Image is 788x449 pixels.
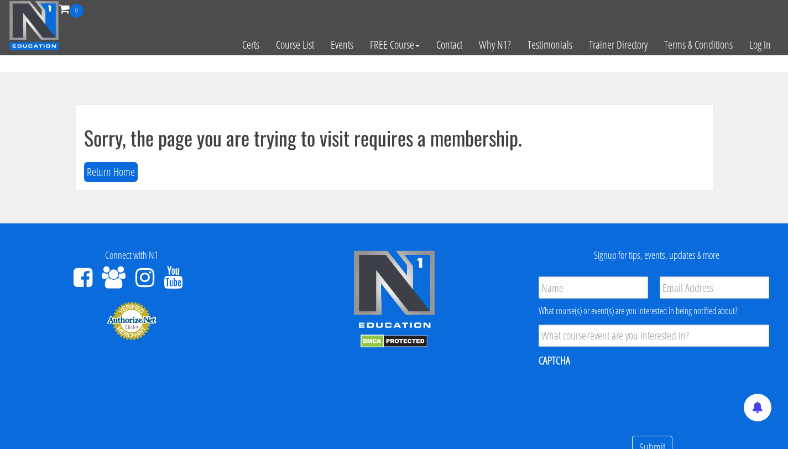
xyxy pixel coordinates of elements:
[539,304,769,317] div: What course(s) or event(s) are you interested in being notified about?
[581,18,656,72] a: Trainer Directory
[534,250,780,261] h4: Signup for tips, events, updates & more
[8,250,254,261] h4: Connect with N1
[519,18,581,72] a: Testimonials
[656,18,741,72] a: Terms & Conditions
[539,353,570,368] label: CAPTCHA
[741,18,779,72] a: Log In
[70,4,84,18] span: 0
[539,276,648,299] input: Name
[268,18,322,72] a: Course List
[660,276,769,299] input: Email Address
[322,18,362,72] a: Events
[59,1,84,16] a: 0
[361,335,427,348] img: DMCA.com Protection Status
[84,127,704,149] h1: Sorry, the page you are trying to visit requires a membership.
[471,18,519,72] a: Why N1?
[353,250,436,332] img: n1-edu-logo
[428,18,471,72] a: Contact
[234,18,268,72] a: Certs
[539,325,769,347] input: What course/event are you interested in?
[84,162,138,182] button: Return Home
[362,18,428,72] a: FREE Course
[539,375,707,418] iframe: reCAPTCHA
[107,301,156,341] img: Authorize.Net Merchant - Click to Verify
[9,1,59,50] img: n1-education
